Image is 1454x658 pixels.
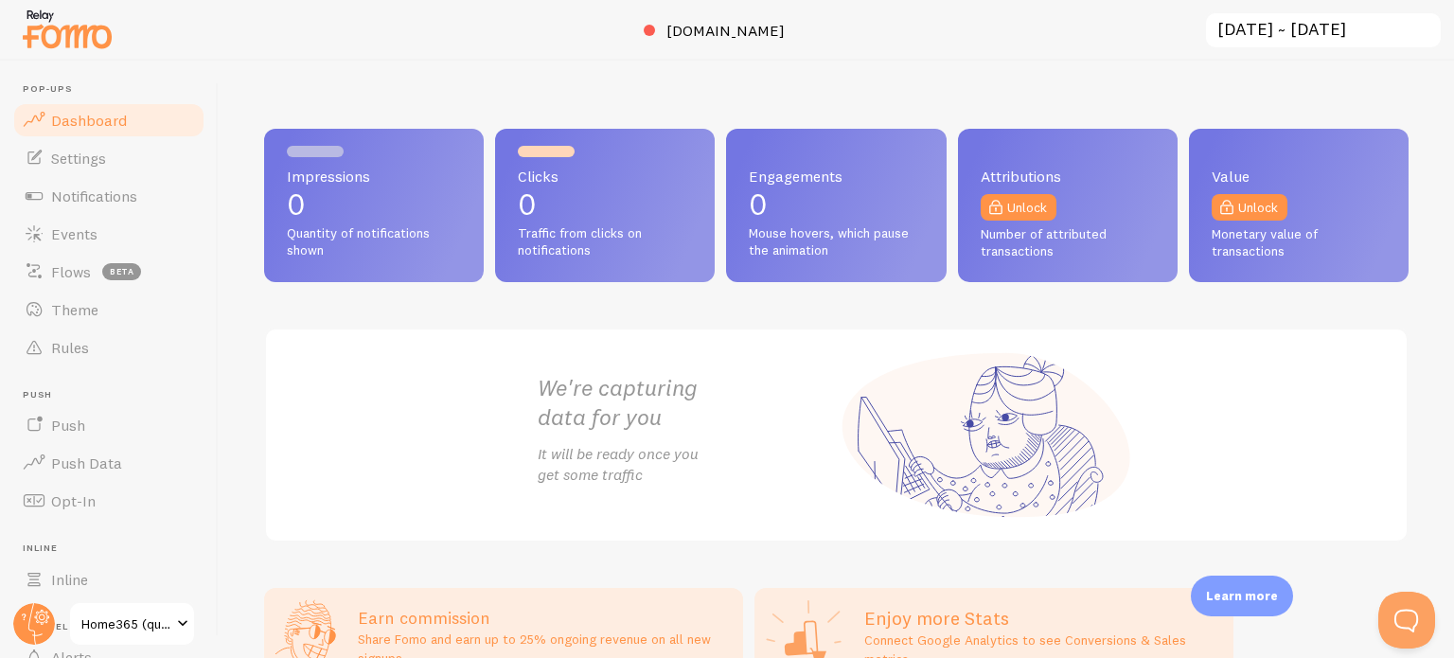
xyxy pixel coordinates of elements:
[287,169,461,184] span: Impressions
[51,224,98,243] span: Events
[51,187,137,205] span: Notifications
[23,542,206,555] span: Inline
[749,169,923,184] span: Engagements
[11,291,206,329] a: Theme
[51,149,106,168] span: Settings
[11,101,206,139] a: Dashboard
[1212,169,1386,184] span: Value
[538,443,837,487] p: It will be ready once you get some traffic
[1191,576,1293,616] div: Learn more
[20,5,115,53] img: fomo-relay-logo-orange.svg
[287,225,461,258] span: Quantity of notifications shown
[981,226,1155,259] span: Number of attributed transactions
[11,560,206,598] a: Inline
[51,338,89,357] span: Rules
[23,83,206,96] span: Pop-ups
[518,169,692,184] span: Clicks
[11,444,206,482] a: Push Data
[51,453,122,472] span: Push Data
[11,253,206,291] a: Flows beta
[864,606,1222,631] h2: Enjoy more Stats
[287,189,461,220] p: 0
[68,601,196,647] a: Home365 (quote)
[749,189,923,220] p: 0
[51,262,91,281] span: Flows
[518,225,692,258] span: Traffic from clicks on notifications
[538,373,837,432] h2: We're capturing data for you
[81,613,171,635] span: Home365 (quote)
[11,406,206,444] a: Push
[11,139,206,177] a: Settings
[1212,194,1287,221] a: Unlock
[11,215,206,253] a: Events
[102,263,141,280] span: beta
[11,329,206,366] a: Rules
[358,607,732,629] h3: Earn commission
[11,482,206,520] a: Opt-In
[1206,587,1278,605] p: Learn more
[749,225,923,258] span: Mouse hovers, which pause the animation
[1378,592,1435,649] iframe: Help Scout Beacon - Open
[11,177,206,215] a: Notifications
[23,389,206,401] span: Push
[981,194,1056,221] a: Unlock
[51,416,85,435] span: Push
[981,169,1155,184] span: Attributions
[51,111,127,130] span: Dashboard
[51,300,98,319] span: Theme
[51,570,88,589] span: Inline
[1212,226,1386,259] span: Monetary value of transactions
[518,189,692,220] p: 0
[51,491,96,510] span: Opt-In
